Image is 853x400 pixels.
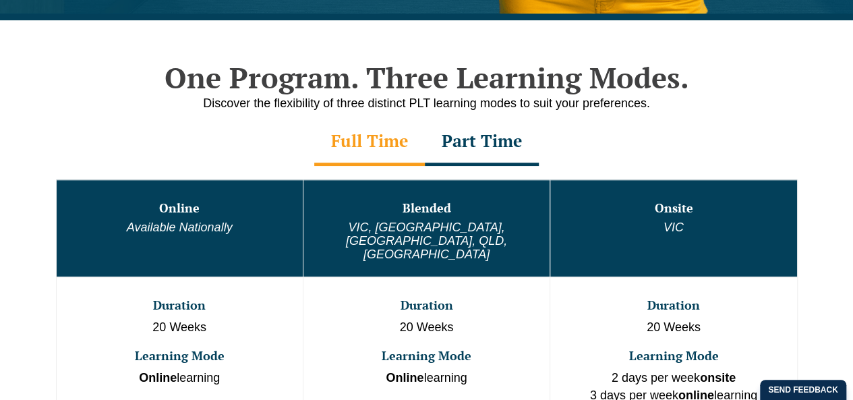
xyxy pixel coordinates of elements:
h3: Duration [58,299,301,312]
p: Discover the flexibility of three distinct PLT learning modes to suit your preferences. [42,95,811,112]
em: VIC, [GEOGRAPHIC_DATA], [GEOGRAPHIC_DATA], QLD, [GEOGRAPHIC_DATA] [346,221,507,261]
strong: Online [139,371,177,384]
h3: Learning Mode [58,349,301,363]
em: VIC [664,221,684,234]
h3: Duration [305,299,548,312]
h3: Learning Mode [552,349,795,363]
h3: Blended [305,202,548,215]
strong: Online [386,371,423,384]
h3: Learning Mode [305,349,548,363]
p: 20 Weeks [305,319,548,337]
h3: Online [58,202,301,215]
p: learning [58,370,301,387]
p: 20 Weeks [552,319,795,337]
p: learning [305,370,548,387]
h3: Onsite [552,202,795,215]
h3: Duration [552,299,795,312]
h2: One Program. Three Learning Modes. [42,61,811,94]
em: Available Nationally [127,221,233,234]
div: Part Time [425,119,539,166]
p: 20 Weeks [58,319,301,337]
div: Full Time [314,119,425,166]
strong: onsite [700,371,736,384]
